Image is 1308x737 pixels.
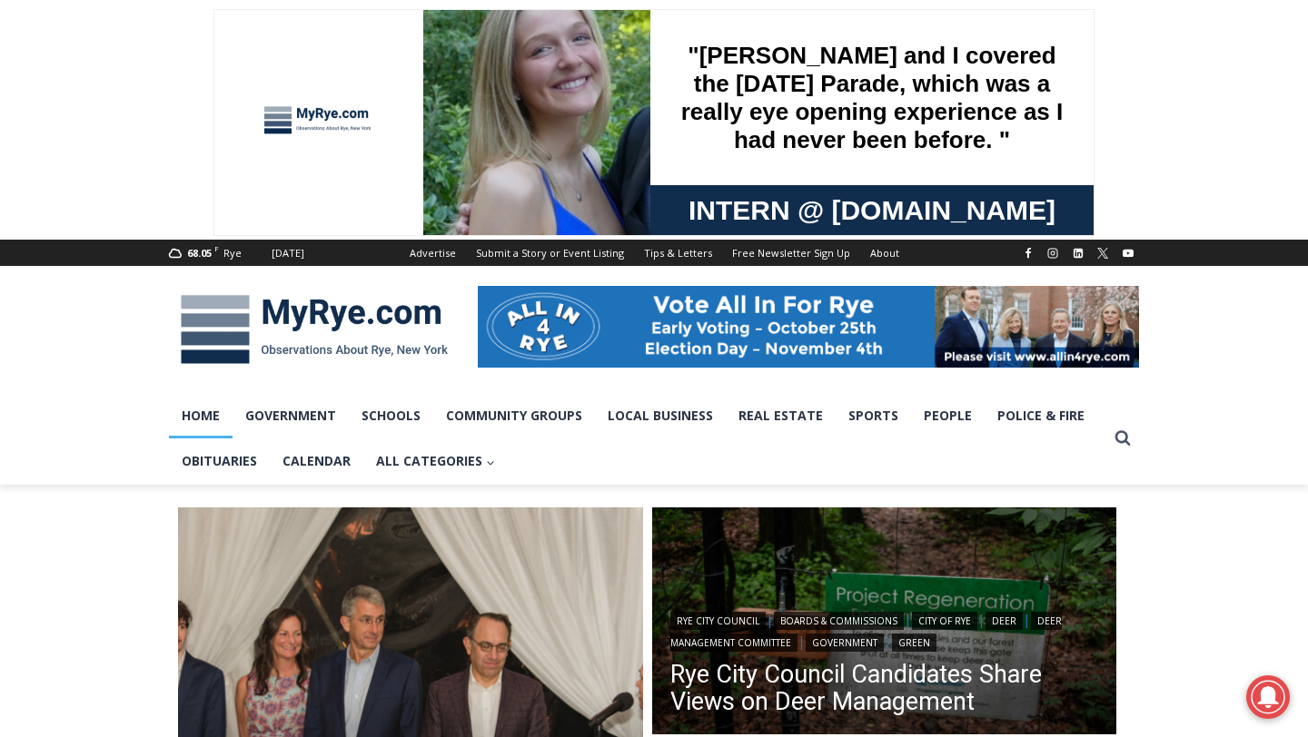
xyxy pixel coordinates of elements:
div: Rye [223,245,242,261]
div: 1 [191,153,199,172]
div: "[PERSON_NAME] and I covered the [DATE] Parade, which was a really eye opening experience as I ha... [459,1,858,176]
a: Linkedin [1067,242,1089,264]
img: s_800_29ca6ca9-f6cc-433c-a631-14f6620ca39b.jpeg [1,1,181,181]
a: Rye City Council [670,612,766,630]
nav: Secondary Navigation [400,240,909,266]
a: Deer [986,612,1023,630]
a: City of Rye [912,612,977,630]
a: Calendar [270,438,363,484]
a: Home [169,393,233,438]
button: View Search Form [1106,422,1139,455]
a: Government [806,634,884,652]
a: YouTube [1117,242,1139,264]
img: MyRye.com [169,282,460,377]
h4: [PERSON_NAME] Read Sanctuary Fall Fest: [DATE] [15,182,242,224]
a: Green [892,634,936,652]
div: | | | | | | [670,608,1099,652]
a: People [911,393,985,438]
span: 68.05 [187,246,212,260]
a: Schools [349,393,433,438]
a: Free Newsletter Sign Up [722,240,860,266]
a: [PERSON_NAME] Read Sanctuary Fall Fest: [DATE] [1,181,272,226]
a: Sports [836,393,911,438]
button: Child menu of All Categories [363,438,508,484]
a: Tips & Letters [634,240,722,266]
a: Police & Fire [985,393,1097,438]
img: All in for Rye [478,286,1139,368]
a: Submit a Story or Event Listing [466,240,634,266]
span: F [214,243,219,253]
a: Local Business [595,393,726,438]
div: [DATE] [272,245,304,261]
span: Intern @ [DOMAIN_NAME] [475,181,842,221]
a: Boards & Commissions [774,612,904,630]
a: Government [233,393,349,438]
a: Community Groups [433,393,595,438]
a: Real Estate [726,393,836,438]
a: Instagram [1042,242,1064,264]
a: Obituaries [169,438,270,484]
a: Intern @ [DOMAIN_NAME] [437,176,880,226]
div: / [203,153,208,172]
a: Facebook [1017,242,1039,264]
nav: Primary Navigation [169,393,1106,485]
div: 6 [213,153,221,172]
a: X [1092,242,1114,264]
a: About [860,240,909,266]
div: Co-sponsored by Westchester County Parks [191,54,263,149]
a: Rye City Council Candidates Share Views on Deer Management [670,661,1099,715]
a: Advertise [400,240,466,266]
